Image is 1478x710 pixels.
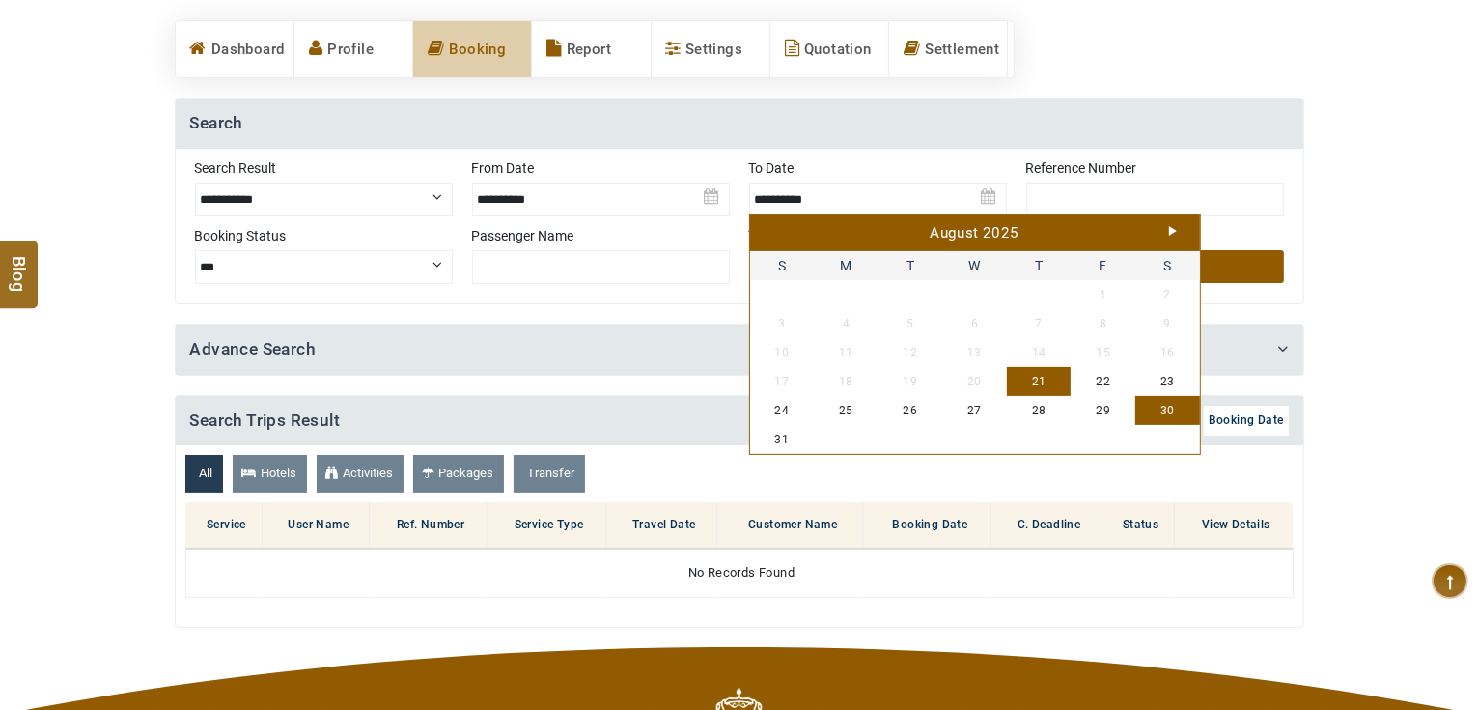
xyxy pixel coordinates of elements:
span: 11 [814,338,878,367]
span: Tuesday [878,251,943,280]
a: Dashboard [176,21,293,77]
th: Service [185,502,263,549]
span: 6 [942,309,1007,338]
span: 13 [942,338,1007,367]
span: 17 [750,367,815,396]
a: Quotation [770,21,888,77]
a: Activities [317,455,404,493]
a: Next [1169,226,1177,236]
a: Profile [294,21,412,77]
a: Booking [413,21,531,77]
h4: Search Trips Result [176,396,1303,446]
span: 14 [1007,338,1072,367]
span: Wednesday [942,251,1007,280]
a: Report [532,21,650,77]
a: 28 [1007,396,1072,425]
span: 10 [750,338,815,367]
label: Passenger Name [472,226,730,245]
th: Travel Date [606,502,717,549]
th: View Details [1175,502,1293,549]
label: Reference Number [1026,158,1284,178]
th: Service Type [487,502,606,549]
span: 8 [1071,309,1135,338]
span: Saturday [1135,251,1200,280]
span: 18 [814,367,878,396]
span: 2 [1135,280,1200,309]
th: Booking Date [864,502,991,549]
a: Settings [652,21,769,77]
th: Ref. Number [370,502,488,549]
span: August [930,224,978,241]
a: 26 [878,396,943,425]
a: Settlement [889,21,1007,77]
span: 9 [1135,309,1200,338]
label: Booking Status [195,226,453,245]
span: 3 [750,309,815,338]
span: 15 [1071,338,1135,367]
label: Search Result [195,158,453,178]
th: C. Deadline [991,502,1102,549]
span: 1 [1071,280,1135,309]
span: 16 [1135,338,1200,367]
a: 23 [1135,367,1200,396]
a: Advance Search [190,339,317,358]
a: Hotels [233,455,307,493]
a: 27 [942,396,1007,425]
h4: Search [176,99,1303,149]
th: Status [1102,502,1175,549]
span: Friday [1071,251,1135,280]
span: 4 [814,309,878,338]
a: 24 [750,396,815,425]
span: Booking Date [1209,413,1284,427]
th: Customer Name [717,502,864,549]
a: 31 [750,425,815,454]
td: No Records Found [185,549,1293,597]
a: 29 [1071,396,1135,425]
th: User Name [263,502,370,549]
span: Sunday [750,251,815,280]
span: Monday [814,251,878,280]
a: 21 [1007,367,1072,396]
span: 2025 [983,224,1019,241]
a: 25 [814,396,878,425]
span: 19 [878,367,943,396]
span: 12 [878,338,943,367]
a: 30 [1135,396,1200,425]
a: Transfer [514,455,585,493]
a: All [185,455,223,493]
span: 20 [942,367,1007,396]
span: 5 [878,309,943,338]
span: 7 [1007,309,1072,338]
span: Thursday [1007,251,1072,280]
a: Packages [413,455,504,493]
span: Blog [7,255,32,271]
a: 22 [1071,367,1135,396]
